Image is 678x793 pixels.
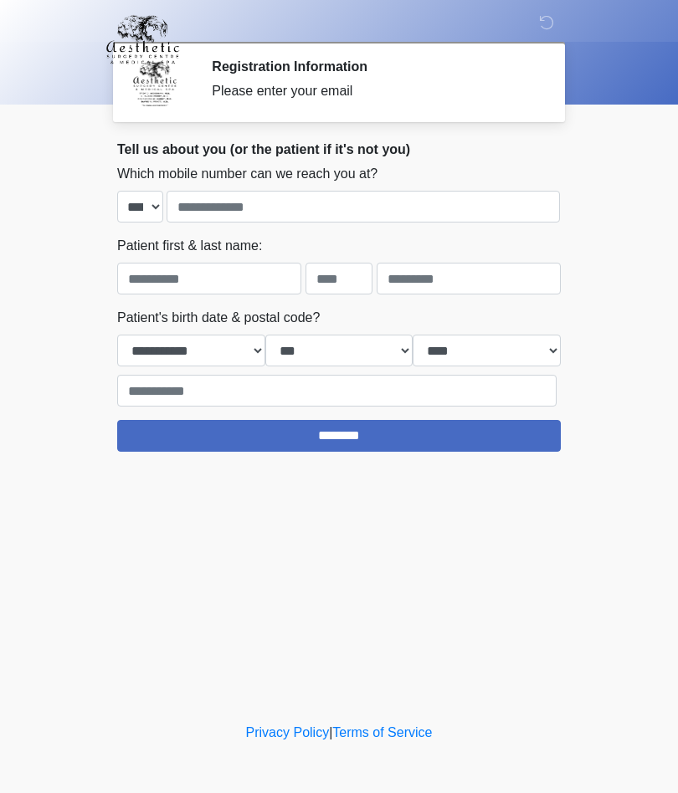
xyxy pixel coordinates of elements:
[130,59,180,109] img: Agent Avatar
[100,13,185,66] img: Aesthetic Surgery Centre, PLLC Logo
[212,81,536,101] div: Please enter your email
[329,725,332,739] a: |
[117,164,378,184] label: Which mobile number can we reach you at?
[246,725,330,739] a: Privacy Policy
[117,308,320,328] label: Patient's birth date & postal code?
[117,236,262,256] label: Patient first & last name:
[117,141,561,157] h2: Tell us about you (or the patient if it's not you)
[332,725,432,739] a: Terms of Service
